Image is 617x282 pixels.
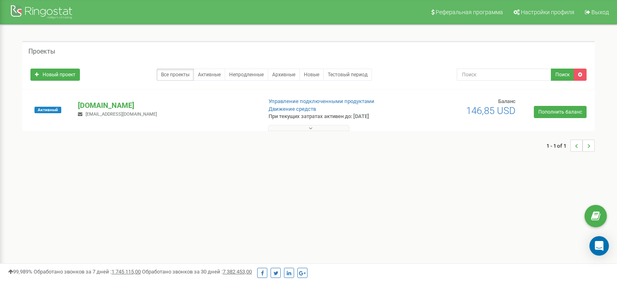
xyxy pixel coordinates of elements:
span: Активный [34,107,61,113]
a: Тестовый период [323,69,372,81]
span: Выход [591,9,609,15]
a: Новый проект [30,69,80,81]
span: Баланс [498,98,516,104]
p: [DOMAIN_NAME] [78,100,255,111]
a: Пополнить баланс [534,106,587,118]
a: Активные [193,69,225,81]
button: Поиск [551,69,574,81]
p: При текущих затратах активен до: [DATE] [269,113,398,121]
span: Обработано звонков за 30 дней : [142,269,252,275]
span: 1 - 1 of 1 [546,140,570,152]
div: Open Intercom Messenger [589,236,609,256]
nav: ... [546,131,595,160]
span: 99,989% [8,269,32,275]
a: Движение средств [269,106,316,112]
a: Все проекты [157,69,194,81]
a: Управление подключенными продуктами [269,98,374,104]
span: Реферальная программа [436,9,503,15]
a: Архивные [268,69,300,81]
a: Новые [299,69,324,81]
input: Поиск [457,69,551,81]
h5: Проекты [28,48,55,55]
u: 7 382 453,00 [223,269,252,275]
u: 1 745 115,00 [112,269,141,275]
span: Обработано звонков за 7 дней : [34,269,141,275]
span: 146,85 USD [466,105,516,116]
span: [EMAIL_ADDRESS][DOMAIN_NAME] [86,112,157,117]
a: Непродленные [225,69,268,81]
span: Настройки профиля [521,9,574,15]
